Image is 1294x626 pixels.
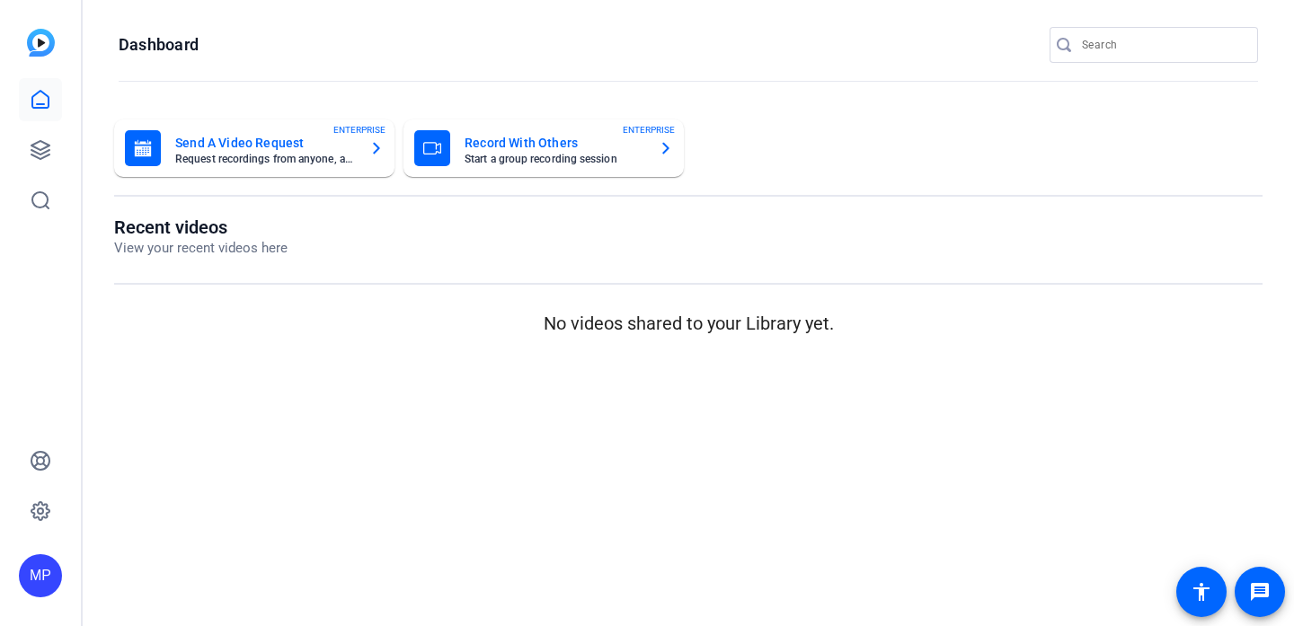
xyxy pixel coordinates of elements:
[333,123,386,137] span: ENTERPRISE
[27,29,55,57] img: blue-gradient.svg
[403,119,684,177] button: Record With OthersStart a group recording sessionENTERPRISE
[175,154,355,164] mat-card-subtitle: Request recordings from anyone, anywhere
[1249,581,1271,603] mat-icon: message
[465,132,644,154] mat-card-title: Record With Others
[119,34,199,56] h1: Dashboard
[114,216,288,238] h1: Recent videos
[19,554,62,597] div: MP
[114,310,1263,337] p: No videos shared to your Library yet.
[114,238,288,259] p: View your recent videos here
[1191,581,1212,603] mat-icon: accessibility
[465,154,644,164] mat-card-subtitle: Start a group recording session
[623,123,675,137] span: ENTERPRISE
[175,132,355,154] mat-card-title: Send A Video Request
[114,119,394,177] button: Send A Video RequestRequest recordings from anyone, anywhereENTERPRISE
[1082,34,1244,56] input: Search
